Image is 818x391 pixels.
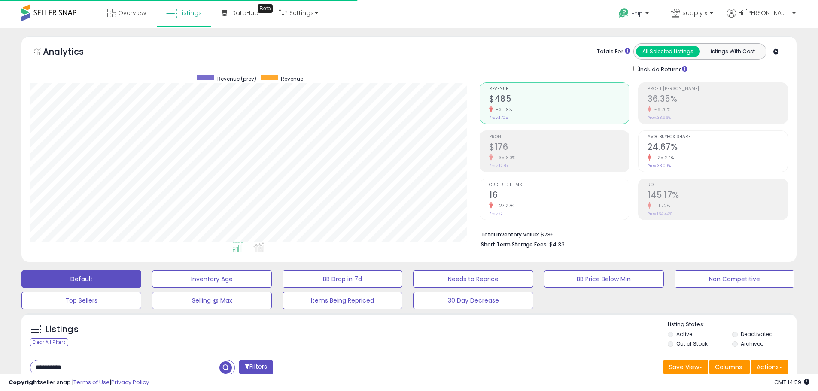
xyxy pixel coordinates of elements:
[741,340,764,347] label: Archived
[481,241,548,248] b: Short Term Storage Fees:
[738,9,790,17] span: Hi [PERSON_NAME]
[636,46,700,57] button: All Selected Listings
[648,115,671,120] small: Prev: 38.96%
[481,231,539,238] b: Total Inventory Value:
[648,163,671,168] small: Prev: 33.00%
[618,8,629,18] i: Get Help
[651,155,674,161] small: -25.24%
[179,9,202,17] span: Listings
[648,135,788,139] span: Avg. Buybox Share
[676,340,708,347] label: Out of Stock
[43,45,100,60] h5: Analytics
[741,330,773,338] label: Deactivated
[30,338,68,346] div: Clear All Filters
[648,94,788,106] h2: 36.35%
[774,378,809,386] span: 2025-09-8 14:59 GMT
[675,270,794,288] button: Non Competitive
[493,155,516,161] small: -35.80%
[21,270,141,288] button: Default
[489,115,508,120] small: Prev: $705
[152,292,272,309] button: Selling @ Max
[699,46,763,57] button: Listings With Cost
[489,183,629,188] span: Ordered Items
[283,292,402,309] button: Items Being Repriced
[413,270,533,288] button: Needs to Reprice
[239,360,273,375] button: Filters
[489,211,503,216] small: Prev: 22
[549,240,565,249] span: $4.33
[481,229,782,239] li: $736
[597,48,630,56] div: Totals For
[489,142,629,154] h2: $176
[651,106,670,113] small: -6.70%
[489,87,629,91] span: Revenue
[493,203,514,209] small: -27.27%
[668,321,797,329] p: Listing States:
[281,75,303,82] span: Revenue
[682,9,707,17] span: supply x
[709,360,750,374] button: Columns
[727,9,796,28] a: Hi [PERSON_NAME]
[651,203,670,209] small: -11.72%
[9,378,40,386] strong: Copyright
[627,64,698,74] div: Include Returns
[663,360,708,374] button: Save View
[648,190,788,202] h2: 145.17%
[676,330,692,338] label: Active
[413,292,533,309] button: 30 Day Decrease
[489,135,629,139] span: Profit
[648,211,672,216] small: Prev: 164.44%
[118,9,146,17] span: Overview
[231,9,258,17] span: DataHub
[283,270,402,288] button: BB Drop in 7d
[493,106,512,113] small: -31.19%
[258,4,273,13] div: Tooltip anchor
[46,324,79,336] h5: Listings
[612,1,657,28] a: Help
[751,360,788,374] button: Actions
[544,270,664,288] button: BB Price Below Min
[217,75,256,82] span: Revenue (prev)
[21,292,141,309] button: Top Sellers
[631,10,643,17] span: Help
[489,190,629,202] h2: 16
[73,378,110,386] a: Terms of Use
[648,142,788,154] h2: 24.67%
[715,363,742,371] span: Columns
[152,270,272,288] button: Inventory Age
[9,379,149,387] div: seller snap | |
[648,87,788,91] span: Profit [PERSON_NAME]
[489,163,508,168] small: Prev: $275
[111,378,149,386] a: Privacy Policy
[648,183,788,188] span: ROI
[489,94,629,106] h2: $485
